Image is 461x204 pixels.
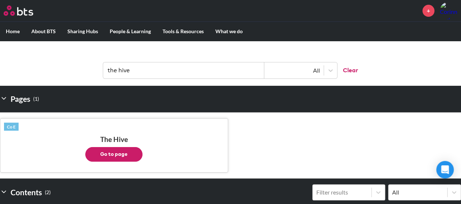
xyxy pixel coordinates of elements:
img: BTS Logo [4,5,33,16]
label: People & Learning [104,22,157,41]
label: About BTS [26,22,62,41]
div: All [268,66,320,74]
input: Find contents, pages and demos... [103,62,264,78]
a: Go home [4,5,47,16]
label: Sharing Hubs [62,22,104,41]
label: What we do [210,22,249,41]
small: ( 1 ) [33,94,39,104]
label: Tools & Resources [157,22,210,41]
small: ( 2 ) [45,188,51,197]
div: All [392,188,444,196]
button: Clear [337,62,358,78]
a: Co E [4,123,19,131]
a: Profile [440,2,457,19]
img: Corinne Tucker [440,2,457,19]
button: Go to page [85,147,142,162]
h3: The Hive [4,135,224,162]
div: Filter results [316,188,368,196]
a: + [422,5,434,17]
div: Open Intercom Messenger [436,161,454,178]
